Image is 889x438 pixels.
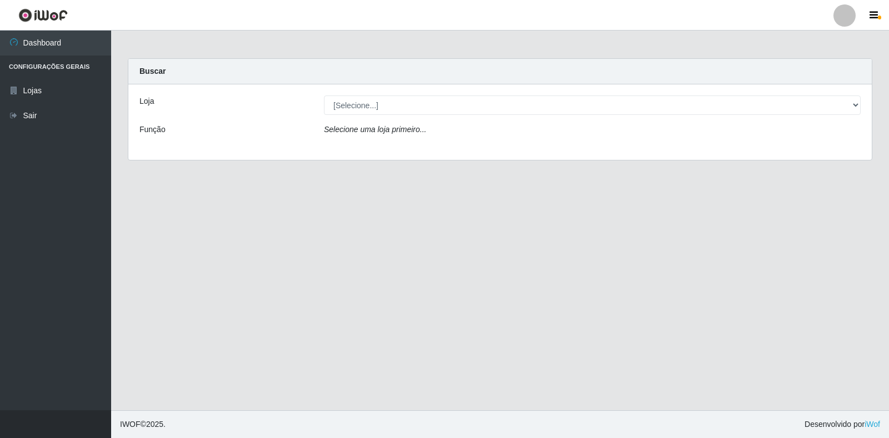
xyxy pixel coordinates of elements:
i: Selecione uma loja primeiro... [324,125,426,134]
span: IWOF [120,420,141,429]
span: © 2025 . [120,419,166,430]
label: Loja [139,95,154,107]
strong: Buscar [139,67,166,75]
img: CoreUI Logo [18,8,68,22]
label: Função [139,124,166,135]
a: iWof [865,420,880,429]
span: Desenvolvido por [805,419,880,430]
